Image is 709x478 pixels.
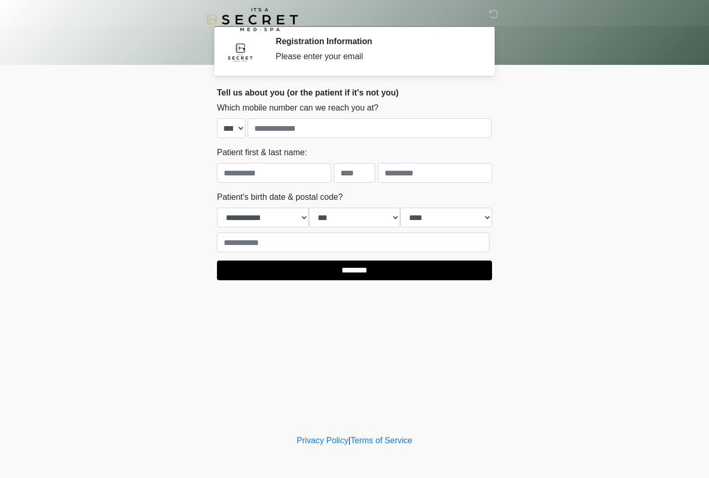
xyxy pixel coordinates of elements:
[217,191,343,203] label: Patient's birth date & postal code?
[225,36,256,67] img: Agent Avatar
[217,146,307,159] label: Patient first & last name:
[207,8,298,31] img: It's A Secret Med Spa Logo
[348,436,350,445] a: |
[217,102,378,114] label: Which mobile number can we reach you at?
[350,436,412,445] a: Terms of Service
[297,436,349,445] a: Privacy Policy
[276,36,476,46] h2: Registration Information
[217,88,492,98] h2: Tell us about you (or the patient if it's not you)
[276,50,476,63] div: Please enter your email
